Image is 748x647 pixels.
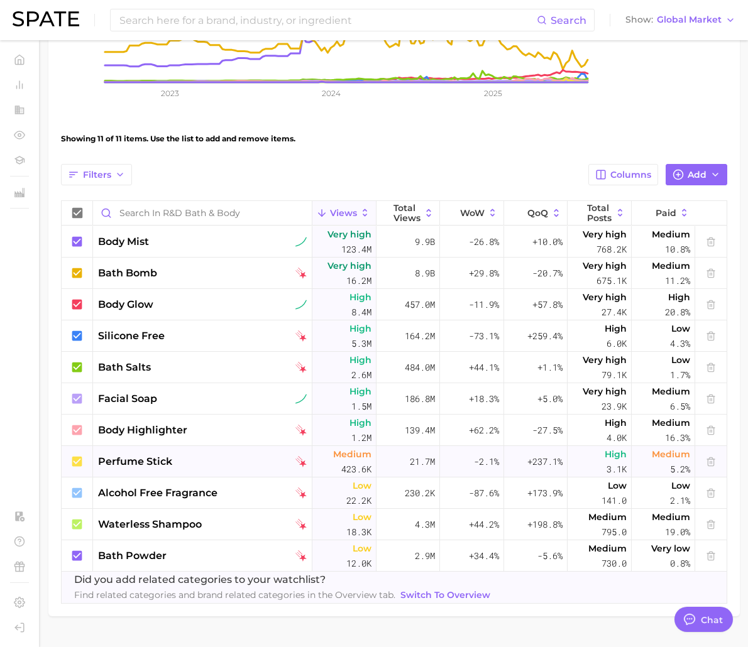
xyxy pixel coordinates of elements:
[98,266,157,281] span: bath bomb
[295,362,307,373] img: tiktok falling star
[349,321,371,336] span: High
[13,11,79,26] img: SPATE
[469,548,499,563] span: +34.4%
[74,572,493,587] span: Did you add related categories to your watchlist?
[415,517,435,532] span: 4.3m
[688,170,707,180] span: Add
[588,509,627,525] span: Medium
[665,430,690,445] span: 16.3%
[98,391,157,406] span: facial soap
[668,290,690,305] span: High
[353,478,371,493] span: Low
[74,587,493,603] span: Find related categories and brand related categories in the Overview tab.
[415,234,435,249] span: 9.9b
[295,425,307,436] img: tiktok falling star
[671,352,690,367] span: Low
[62,446,727,477] button: perfume sticktiktok falling starMedium423.6k21.7m-2.1%+237.1%High3.1kMedium5.2%
[353,541,371,556] span: Low
[351,336,371,351] span: 5.3m
[610,170,651,180] span: Columns
[62,415,727,446] button: body highlightertiktok falling starHigh1.2m139.4m+62.2%-27.5%High4.0kMedium16.3%
[295,393,307,405] img: tiktok sustained riser
[670,493,690,508] span: 2.1%
[62,540,727,572] button: bath powdertiktok falling starLow12.0k2.9m+34.4%-5.6%Medium730.0Very low0.8%
[652,384,690,399] span: Medium
[295,487,307,499] img: tiktok falling star
[351,430,371,445] span: 1.2m
[484,89,502,98] tspan: 2025
[527,517,563,532] span: +198.8%
[665,525,690,540] span: 19.0%
[346,556,371,571] span: 12.0k
[62,352,727,383] button: bath saltstiktok falling starHigh2.6m484.0m+44.1%+1.1%Very high79.1kLow1.7%
[469,486,499,501] span: -87.6%
[652,509,690,525] span: Medium
[652,447,690,462] span: Medium
[93,201,312,225] input: Search in R&D Bath & Body
[398,587,493,603] a: Switch to Overview
[393,203,421,223] span: Total Views
[469,297,499,312] span: -11.9%
[341,242,371,257] span: 123.4m
[98,329,165,344] span: silicone free
[295,268,307,279] img: tiktok falling star
[98,454,172,469] span: perfume stick
[602,493,627,508] span: 141.0
[666,164,727,185] button: Add
[341,462,371,477] span: 423.6k
[351,305,371,320] span: 8.4m
[602,525,627,540] span: 795.0
[405,297,435,312] span: 457.0m
[532,234,563,249] span: +10.0%
[295,236,307,247] img: tiktok sustained riser
[62,258,727,289] button: bath bombtiktok falling starVery high16.2m8.9b+29.8%-20.7%Very high675.1kMedium11.2%
[651,541,690,556] span: Very low
[349,384,371,399] span: High
[346,493,371,508] span: 22.2k
[415,548,435,563] span: 2.9m
[469,391,499,406] span: +18.3%
[61,121,727,156] div: Showing 11 of 11 items. Use the list to add and remove items.
[670,556,690,571] span: 0.8%
[295,330,307,342] img: tiktok falling star
[327,227,371,242] span: Very high
[161,89,179,98] tspan: 2023
[622,12,739,28] button: ShowGlobal Market
[405,329,435,344] span: 164.2m
[346,525,371,540] span: 18.3k
[588,164,658,185] button: Columns
[602,399,627,414] span: 23.9k
[527,329,563,344] span: +259.4%
[62,509,727,540] button: waterless shampootiktok falling starLow18.3k4.3m+44.2%+198.8%Medium795.0Medium19.0%
[312,201,376,226] button: Views
[605,415,627,430] span: High
[665,242,690,257] span: 10.8%
[405,360,435,375] span: 484.0m
[670,367,690,383] span: 1.7%
[587,203,612,223] span: Total Posts
[583,258,627,273] span: Very high
[602,556,627,571] span: 730.0
[469,423,499,438] span: +62.2%
[607,462,627,477] span: 3.1k
[551,14,586,26] span: Search
[83,170,111,180] span: Filters
[295,519,307,530] img: tiktok falling star
[349,290,371,305] span: High
[118,9,537,31] input: Search here for a brand, industry, or ingredient
[537,360,563,375] span: +1.1%
[405,423,435,438] span: 139.4m
[377,201,440,226] button: Total Views
[330,208,357,218] span: Views
[346,273,371,288] span: 16.2m
[657,16,722,23] span: Global Market
[504,201,568,226] button: QoQ
[652,415,690,430] span: Medium
[98,548,167,563] span: bath powder
[537,391,563,406] span: +5.0%
[670,336,690,351] span: 4.3%
[469,360,499,375] span: +44.1%
[353,509,371,525] span: Low
[295,456,307,467] img: tiktok falling star
[583,227,627,242] span: Very high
